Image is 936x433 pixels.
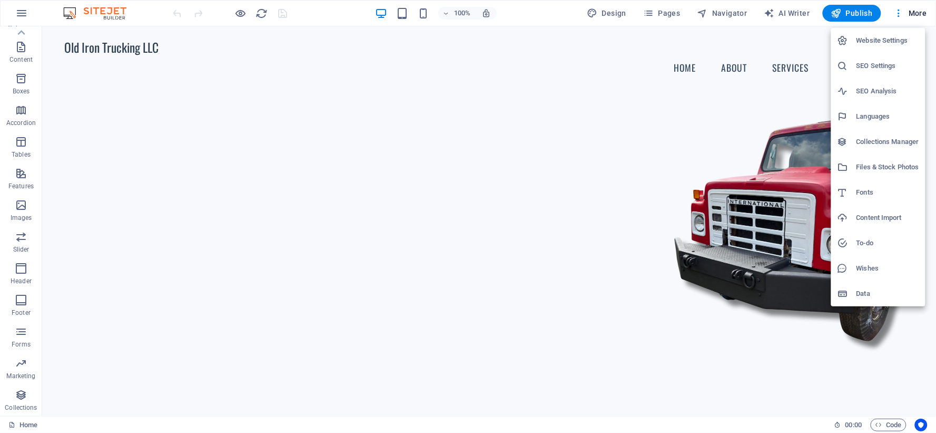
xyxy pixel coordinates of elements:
h6: To-do [856,237,919,249]
h6: Files & Stock Photos [856,161,919,174]
h6: SEO Analysis [856,85,919,98]
h6: Collections Manager [856,136,919,148]
h6: Fonts [856,186,919,199]
h6: Languages [856,110,919,123]
h6: SEO Settings [856,60,919,72]
h6: Content Import [856,211,919,224]
h6: Data [856,287,919,300]
h6: Wishes [856,262,919,275]
h6: Website Settings [856,34,919,47]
